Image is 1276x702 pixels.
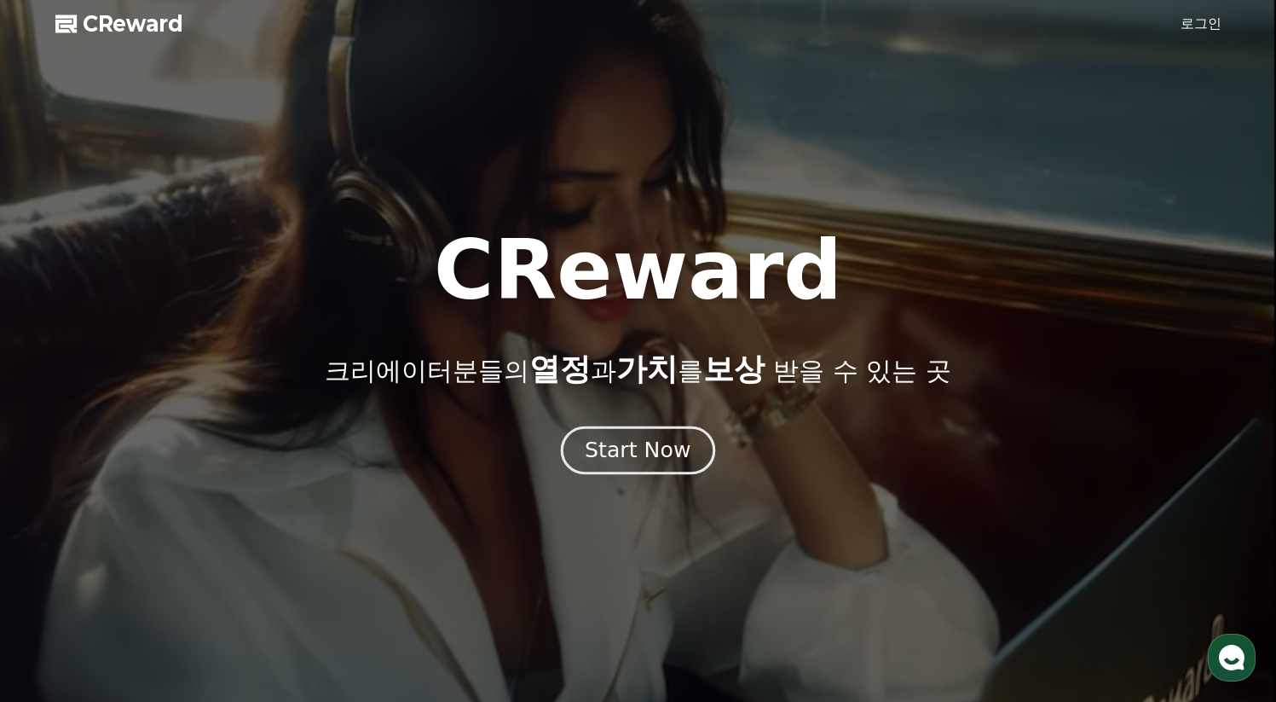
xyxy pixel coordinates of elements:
div: Start Now [585,436,690,465]
a: 설정 [220,541,327,583]
span: 열정 [529,351,591,386]
span: 대화 [156,567,176,581]
h1: CReward [434,229,842,311]
a: 로그인 [1181,14,1221,34]
a: 홈 [5,541,113,583]
span: 홈 [54,566,64,580]
a: CReward [55,10,183,38]
button: Start Now [561,426,715,474]
a: Start Now [564,444,712,461]
span: 보상 [703,351,765,386]
a: 대화 [113,541,220,583]
span: 가치 [616,351,678,386]
p: 크리에이터분들의 과 를 받을 수 있는 곳 [325,352,950,386]
span: 설정 [263,566,284,580]
span: CReward [83,10,183,38]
